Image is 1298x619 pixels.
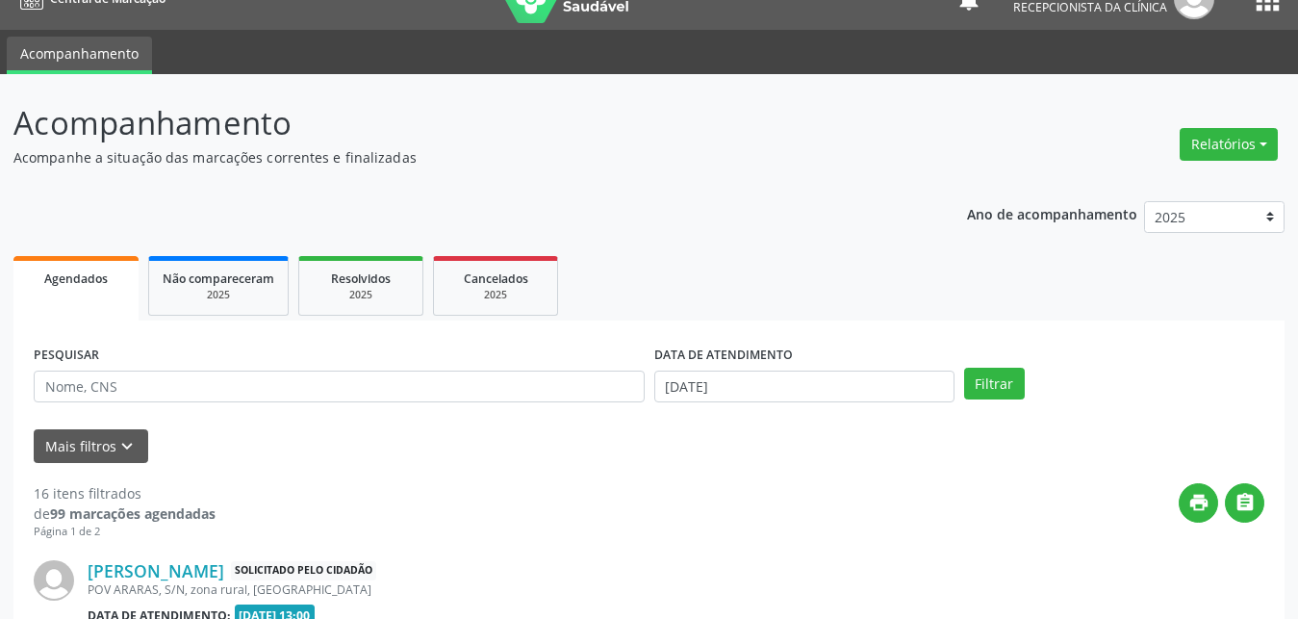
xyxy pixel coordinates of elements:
span: Resolvidos [331,271,391,287]
input: Selecione um intervalo [654,371,954,403]
div: Página 1 de 2 [34,524,216,540]
div: 16 itens filtrados [34,483,216,503]
button: Filtrar [964,368,1025,400]
strong: 99 marcações agendadas [50,504,216,523]
button:  [1225,483,1264,523]
button: Mais filtroskeyboard_arrow_down [34,429,148,463]
p: Acompanhe a situação das marcações correntes e finalizadas [13,147,904,168]
button: print [1179,483,1218,523]
span: Agendados [44,271,108,287]
a: [PERSON_NAME] [88,560,224,581]
span: Não compareceram [163,271,274,287]
i: print [1188,492,1209,513]
label: DATA DE ATENDIMENTO [654,341,793,371]
div: 2025 [447,288,544,302]
p: Acompanhamento [13,99,904,147]
input: Nome, CNS [34,371,645,403]
div: 2025 [163,288,274,302]
span: Cancelados [464,271,528,287]
a: Acompanhamento [7,37,152,74]
span: Solicitado pelo cidadão [231,561,376,581]
button: Relatórios [1180,128,1278,161]
div: 2025 [313,288,409,302]
p: Ano de acompanhamento [967,201,1137,225]
i: keyboard_arrow_down [116,436,138,457]
div: de [34,503,216,524]
i:  [1234,492,1256,513]
label: PESQUISAR [34,341,99,371]
div: POV ARARAS, S/N, zona rural, [GEOGRAPHIC_DATA] [88,581,976,598]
